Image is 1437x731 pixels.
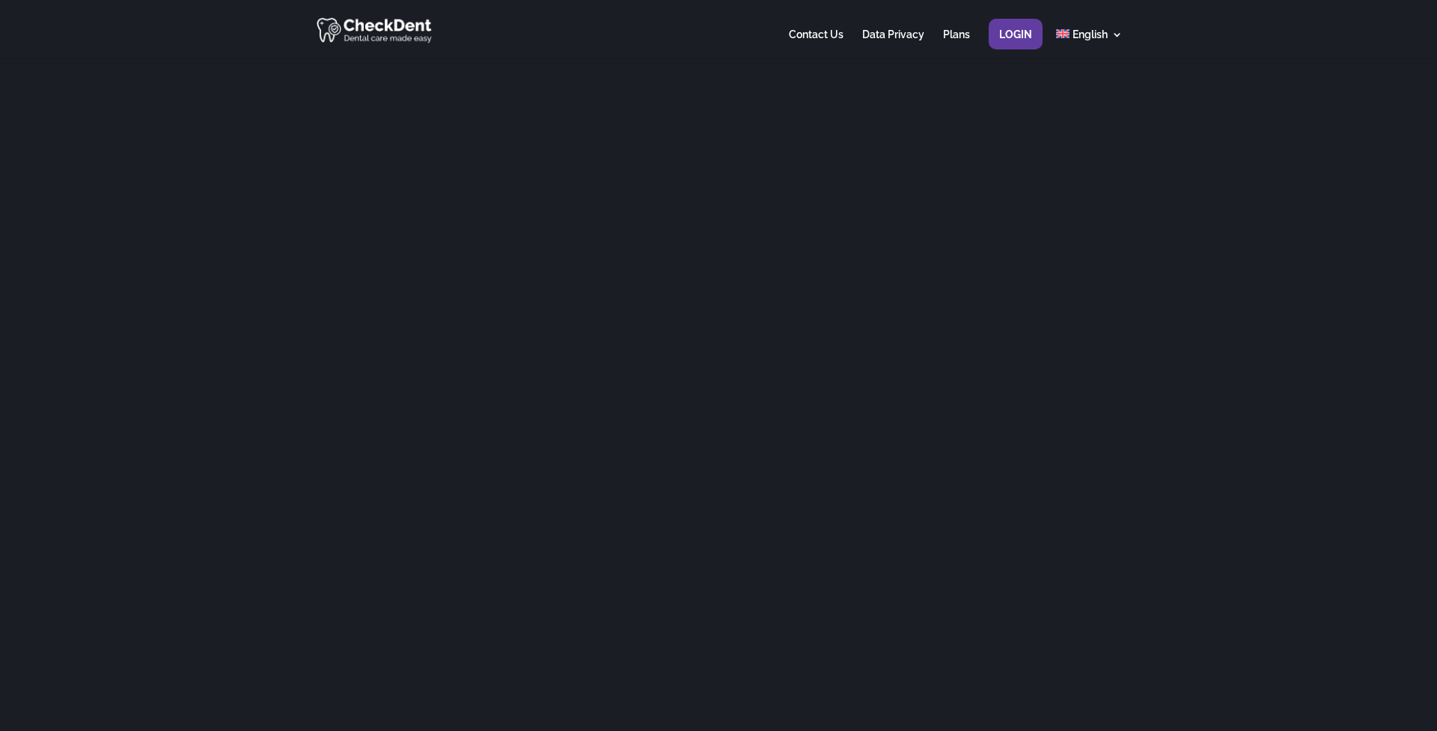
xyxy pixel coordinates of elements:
[1056,29,1123,58] a: English
[1073,28,1108,40] span: English
[943,29,970,58] a: Plans
[862,29,924,58] a: Data Privacy
[317,15,434,44] img: CheckDent AI
[789,29,843,58] a: Contact Us
[999,29,1032,58] a: Login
